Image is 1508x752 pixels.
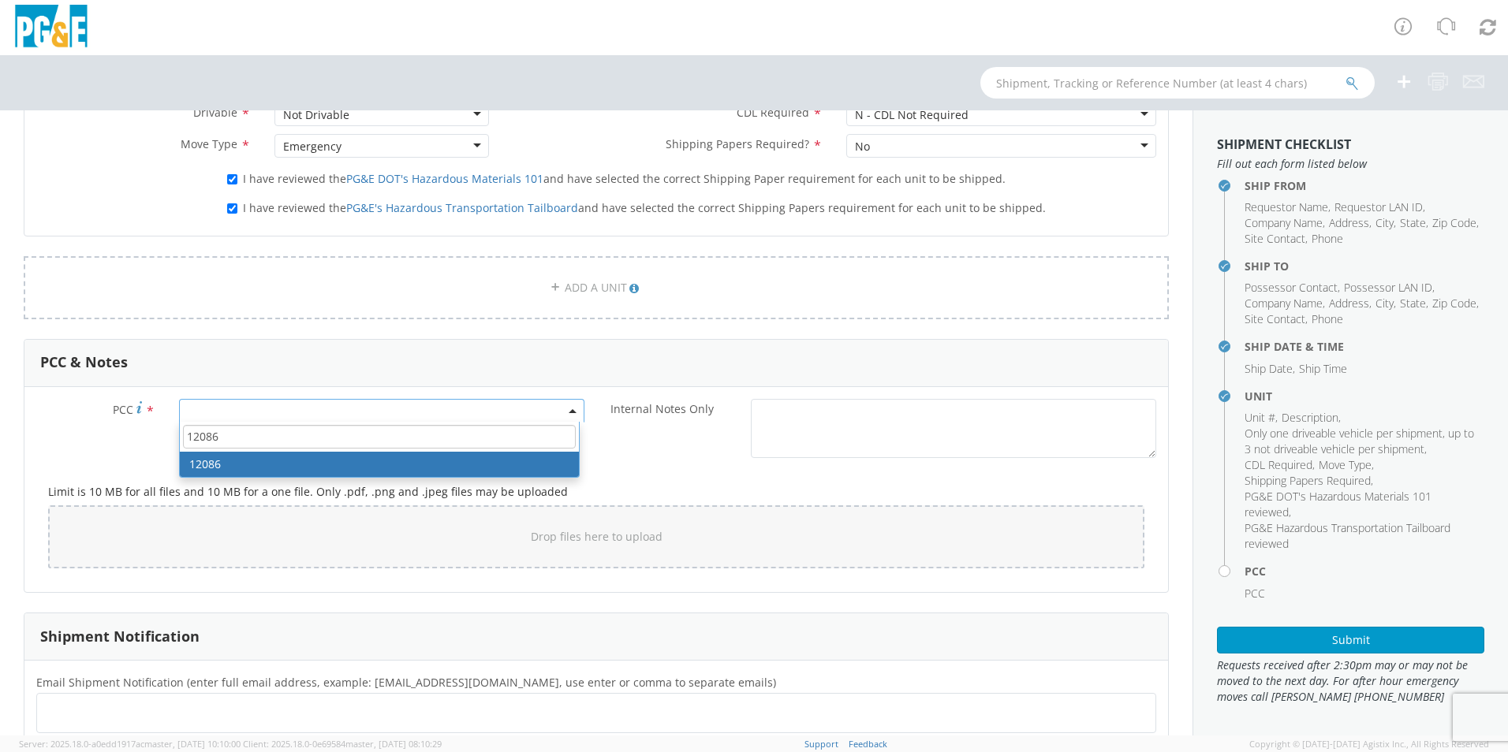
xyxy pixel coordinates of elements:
[855,107,969,123] div: N - CDL Not Required
[1245,473,1373,489] li: ,
[1245,489,1431,519] span: PG&E DOT's Hazardous Materials 101 reviewed
[1312,231,1343,246] span: Phone
[1312,311,1343,326] span: Phone
[1217,156,1484,172] span: Fill out each form listed below
[1400,215,1426,230] span: State
[1217,657,1484,705] span: Requests received after 2:30pm may or may not be moved to the next day. For after hour emergency ...
[1432,215,1476,230] span: Zip Code
[243,200,1046,215] span: I have reviewed the and have selected the correct Shipping Papers requirement for each unit to be...
[1344,280,1432,295] span: Possessor LAN ID
[1245,260,1484,272] h4: Ship To
[40,355,128,370] h3: PCC & Notes
[12,5,91,51] img: pge-logo-06675f144f4cfa6a6814.png
[666,136,809,151] span: Shipping Papers Required?
[144,738,241,750] span: master, [DATE] 10:10:00
[1329,215,1372,231] li: ,
[19,738,241,750] span: Server: 2025.18.0-a0edd1917ac
[855,139,870,154] div: No
[1245,390,1484,402] h4: Unit
[1217,136,1351,153] strong: Shipment Checklist
[36,675,776,690] span: Email Shipment Notification (enter full email address, example: jdoe01@agistix.com, use enter or ...
[48,486,1144,497] h5: Limit is 10 MB for all files and 10 MB for a one file. Only .pdf, .png and .jpeg files may be upl...
[1432,215,1479,231] li: ,
[181,136,237,151] span: Move Type
[1245,231,1305,246] span: Site Contact
[24,256,1169,319] a: ADD A UNIT
[1217,627,1484,653] button: Submit
[1245,457,1312,472] span: CDL Required
[1329,215,1369,230] span: Address
[243,171,1006,186] span: I have reviewed the and have selected the correct Shipping Paper requirement for each unit to be ...
[1245,180,1484,192] h4: Ship From
[849,738,887,750] a: Feedback
[283,107,349,123] div: Not Drivable
[1329,296,1372,311] li: ,
[804,738,838,750] a: Support
[1334,199,1423,214] span: Requestor LAN ID
[1245,426,1480,457] li: ,
[283,139,342,154] div: Emergency
[1319,457,1372,472] span: Move Type
[1432,296,1479,311] li: ,
[1245,280,1340,296] li: ,
[346,171,543,186] a: PG&E DOT's Hazardous Materials 101
[1249,738,1489,750] span: Copyright © [DATE]-[DATE] Agistix Inc., All Rights Reserved
[227,203,237,214] input: I have reviewed thePG&E's Hazardous Transportation Tailboardand have selected the correct Shippin...
[531,529,663,544] span: Drop files here to upload
[980,67,1375,99] input: Shipment, Tracking or Reference Number (at least 4 chars)
[345,738,442,750] span: master, [DATE] 08:10:29
[1282,410,1341,426] li: ,
[1329,296,1369,311] span: Address
[1245,586,1265,601] span: PCC
[1344,280,1435,296] li: ,
[1245,410,1278,426] li: ,
[1245,565,1484,577] h4: PCC
[1245,231,1308,247] li: ,
[180,452,579,477] li: 12086
[1245,361,1293,376] span: Ship Date
[1245,311,1305,326] span: Site Contact
[1245,520,1450,551] span: PG&E Hazardous Transportation Tailboard reviewed
[1319,457,1374,473] li: ,
[1334,199,1425,215] li: ,
[1245,296,1323,311] span: Company Name
[1400,215,1428,231] li: ,
[227,174,237,184] input: I have reviewed thePG&E DOT's Hazardous Materials 101and have selected the correct Shipping Paper...
[40,629,200,645] h3: Shipment Notification
[1375,296,1396,311] li: ,
[1375,215,1396,231] li: ,
[1245,296,1325,311] li: ,
[1400,296,1426,311] span: State
[1400,296,1428,311] li: ,
[1245,457,1315,473] li: ,
[1245,215,1323,230] span: Company Name
[1245,426,1474,456] span: Only one driveable vehicle per shipment, up to 3 not driveable vehicle per shipment
[1245,215,1325,231] li: ,
[243,738,442,750] span: Client: 2025.18.0-0e69584
[193,105,237,120] span: Drivable
[1375,296,1394,311] span: City
[1245,280,1338,295] span: Possessor Contact
[1282,410,1338,425] span: Description
[1299,361,1347,376] span: Ship Time
[1245,473,1371,488] span: Shipping Papers Required
[1245,361,1295,377] li: ,
[1375,215,1394,230] span: City
[346,200,578,215] a: PG&E's Hazardous Transportation Tailboard
[737,105,809,120] span: CDL Required
[1245,489,1480,520] li: ,
[1245,341,1484,352] h4: Ship Date & Time
[1245,311,1308,327] li: ,
[1245,410,1275,425] span: Unit #
[113,402,133,417] span: PCC
[610,401,714,416] span: Internal Notes Only
[1245,199,1328,214] span: Requestor Name
[1245,199,1331,215] li: ,
[1432,296,1476,311] span: Zip Code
